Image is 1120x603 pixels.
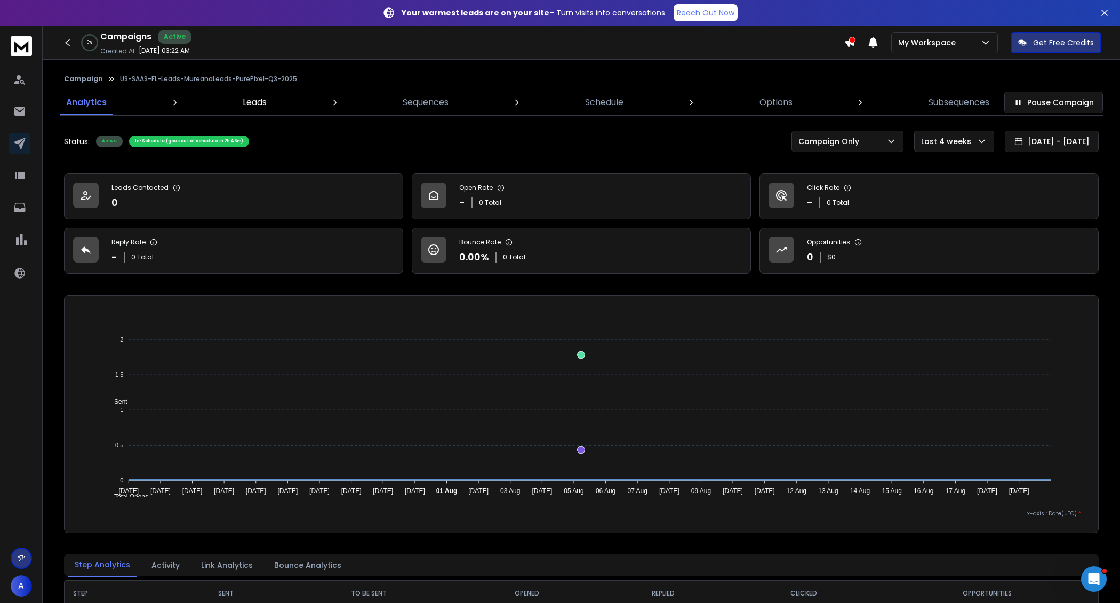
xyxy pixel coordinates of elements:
[121,407,124,413] tspan: 1
[403,96,449,109] p: Sequences
[121,336,124,343] tspan: 2
[158,30,191,44] div: Active
[585,96,623,109] p: Schedule
[182,487,203,495] tspan: [DATE]
[459,195,465,210] p: -
[503,253,525,261] p: 0 Total
[150,487,171,495] tspan: [DATE]
[11,575,32,597] button: A
[82,510,1081,518] p: x-axis : Date(UTC)
[882,487,902,495] tspan: 15 Aug
[341,487,362,495] tspan: [DATE]
[66,96,107,109] p: Analytics
[532,487,553,495] tspan: [DATE]
[921,136,975,147] p: Last 4 weeks
[402,7,549,18] strong: Your warmest leads are on your site
[564,487,584,495] tspan: 05 Aug
[129,136,249,147] div: In-Schedule (goes out of schedule in 2h 46m)
[759,173,1099,219] a: Click Rate-0 Total
[100,30,151,43] h1: Campaigns
[469,487,489,495] tspan: [DATE]
[120,75,297,83] p: US-SAAS-FL-Leads-MureanaLeads-PurePixel-Q3-2025
[759,228,1099,274] a: Opportunities0$0
[914,487,933,495] tspan: 16 Aug
[459,238,501,247] p: Bounce Rate
[1011,32,1101,53] button: Get Free Credits
[628,487,647,495] tspan: 07 Aug
[1004,92,1103,113] button: Pause Campaign
[807,184,839,192] p: Click Rate
[119,487,139,495] tspan: [DATE]
[64,228,403,274] a: Reply Rate-0 Total
[1009,487,1029,495] tspan: [DATE]
[827,253,836,261] p: $ 0
[459,250,489,265] p: 0.00 %
[807,238,850,247] p: Opportunities
[759,96,793,109] p: Options
[798,136,863,147] p: Campaign Only
[1081,566,1107,592] iframe: Intercom live chat
[64,173,403,219] a: Leads Contacted0
[115,371,123,378] tspan: 1.5
[819,487,838,495] tspan: 13 Aug
[479,199,501,207] p: 0 Total
[850,487,870,495] tspan: 14 Aug
[111,195,118,210] p: 0
[659,487,679,495] tspan: [DATE]
[111,184,169,192] p: Leads Contacted
[723,487,743,495] tspan: [DATE]
[807,250,813,265] p: 0
[946,487,965,495] tspan: 17 Aug
[243,96,267,109] p: Leads
[373,487,394,495] tspan: [DATE]
[214,487,235,495] tspan: [DATE]
[929,96,989,109] p: Subsequences
[131,253,154,261] p: 0 Total
[68,553,137,577] button: Step Analytics
[64,136,90,147] p: Status:
[106,493,148,501] span: Total Opens
[596,487,615,495] tspan: 06 Aug
[139,46,190,55] p: [DATE] 03:22 AM
[787,487,806,495] tspan: 12 Aug
[195,553,259,577] button: Link Analytics
[145,553,186,577] button: Activity
[827,199,849,207] p: 0 Total
[396,90,455,115] a: Sequences
[898,37,960,48] p: My Workspace
[412,173,751,219] a: Open Rate-0 Total
[60,90,113,115] a: Analytics
[579,90,630,115] a: Schedule
[405,487,425,495] tspan: [DATE]
[677,7,734,18] p: Reach Out Now
[96,136,123,147] div: Active
[436,487,458,495] tspan: 01 Aug
[309,487,330,495] tspan: [DATE]
[753,90,799,115] a: Options
[674,4,738,21] a: Reach Out Now
[755,487,775,495] tspan: [DATE]
[977,487,997,495] tspan: [DATE]
[11,36,32,56] img: logo
[246,487,266,495] tspan: [DATE]
[268,553,348,577] button: Bounce Analytics
[922,90,996,115] a: Subsequences
[236,90,273,115] a: Leads
[100,47,137,55] p: Created At:
[402,7,665,18] p: – Turn visits into conversations
[691,487,711,495] tspan: 09 Aug
[121,477,124,483] tspan: 0
[111,250,117,265] p: -
[807,195,813,210] p: -
[115,442,123,448] tspan: 0.5
[111,238,146,247] p: Reply Rate
[1033,37,1094,48] p: Get Free Credits
[459,184,493,192] p: Open Rate
[64,75,103,83] button: Campaign
[1005,131,1099,152] button: [DATE] - [DATE]
[106,398,127,406] span: Sent
[412,228,751,274] a: Bounce Rate0.00%0 Total
[278,487,298,495] tspan: [DATE]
